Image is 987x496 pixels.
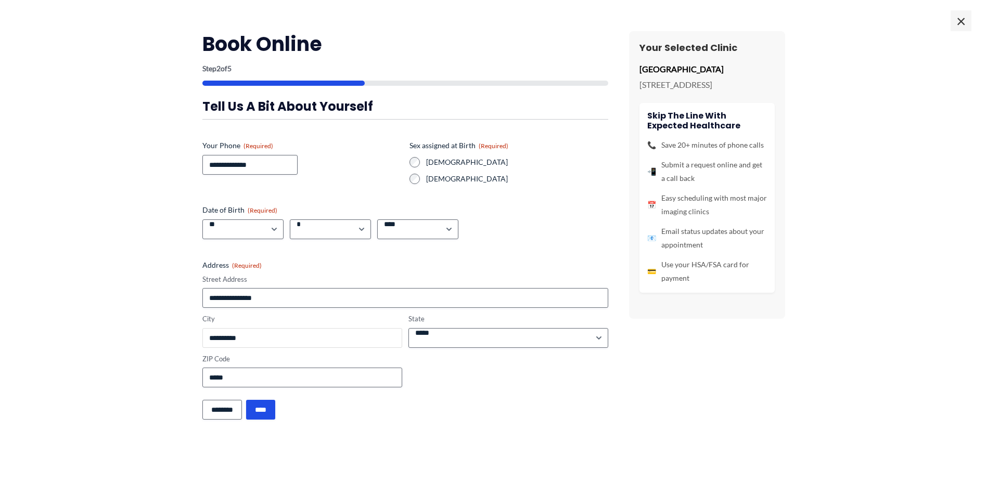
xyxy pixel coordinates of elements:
[639,61,775,77] p: [GEOGRAPHIC_DATA]
[647,111,767,130] h4: Skip the line with Expected Healthcare
[408,314,608,324] label: State
[426,174,608,184] label: [DEMOGRAPHIC_DATA]
[647,265,656,278] span: 💳
[202,98,608,114] h3: Tell us a bit about yourself
[647,191,767,218] li: Easy scheduling with most major imaging clinics
[202,314,402,324] label: City
[202,65,608,72] p: Step of
[202,260,262,270] legend: Address
[951,10,971,31] span: ×
[243,142,273,150] span: (Required)
[202,354,402,364] label: ZIP Code
[647,158,767,185] li: Submit a request online and get a call back
[202,140,401,151] label: Your Phone
[248,206,277,214] span: (Required)
[647,138,656,152] span: 📞
[202,205,277,215] legend: Date of Birth
[202,31,608,57] h2: Book Online
[647,231,656,245] span: 📧
[647,225,767,252] li: Email status updates about your appointment
[426,157,608,167] label: [DEMOGRAPHIC_DATA]
[647,258,767,285] li: Use your HSA/FSA card for payment
[216,64,221,73] span: 2
[202,275,608,284] label: Street Address
[232,262,262,269] span: (Required)
[647,138,767,152] li: Save 20+ minutes of phone calls
[639,77,775,93] p: [STREET_ADDRESS]
[479,142,508,150] span: (Required)
[647,198,656,212] span: 📅
[647,165,656,178] span: 📲
[409,140,508,151] legend: Sex assigned at Birth
[639,42,775,54] h3: Your Selected Clinic
[227,64,232,73] span: 5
